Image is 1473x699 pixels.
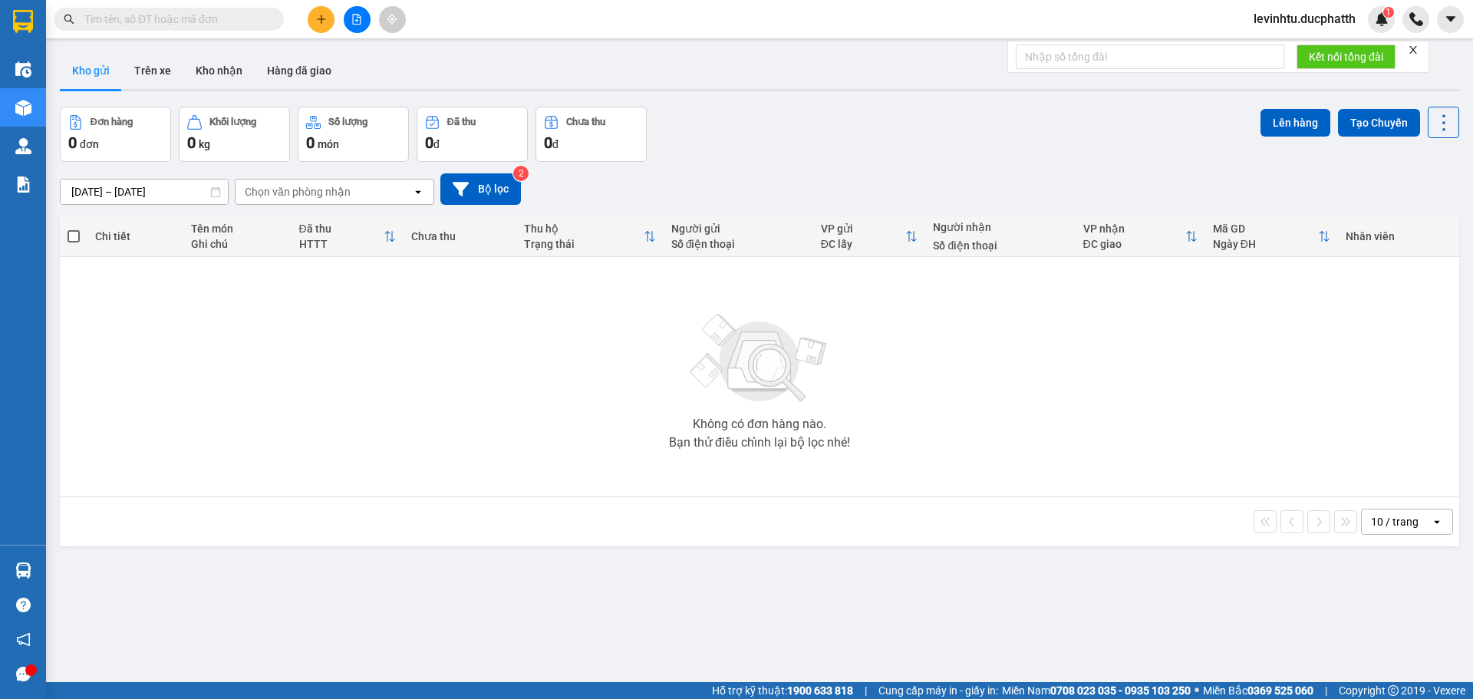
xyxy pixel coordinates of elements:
[566,117,605,127] div: Chưa thu
[433,138,440,150] span: đ
[440,173,521,205] button: Bộ lọc
[379,6,406,33] button: aim
[122,52,183,89] button: Trên xe
[299,238,384,250] div: HTTT
[299,223,384,235] div: Đã thu
[813,216,926,257] th: Toggle SortBy
[865,682,867,699] span: |
[13,10,33,33] img: logo-vxr
[417,107,528,162] button: Đã thu0đ
[1338,109,1420,137] button: Tạo Chuyến
[292,216,404,257] th: Toggle SortBy
[15,562,31,579] img: warehouse-icon
[91,117,133,127] div: Đơn hàng
[15,100,31,116] img: warehouse-icon
[1325,682,1327,699] span: |
[1247,684,1313,697] strong: 0369 525 060
[787,684,853,697] strong: 1900 633 818
[671,223,806,235] div: Người gửi
[933,239,1067,252] div: Số điện thoại
[68,134,77,152] span: 0
[1203,682,1313,699] span: Miền Bắc
[1260,109,1330,137] button: Lên hàng
[328,117,367,127] div: Số lượng
[64,14,74,25] span: search
[387,14,397,25] span: aim
[1309,48,1383,65] span: Kết nối tổng đài
[425,134,433,152] span: 0
[60,107,171,162] button: Đơn hàng0đơn
[16,598,31,612] span: question-circle
[1195,687,1199,694] span: ⚪️
[671,238,806,250] div: Số điện thoại
[15,138,31,154] img: warehouse-icon
[16,632,31,647] span: notification
[183,52,255,89] button: Kho nhận
[1241,9,1368,28] span: levinhtu.ducphatth
[1383,7,1394,18] sup: 1
[552,138,559,150] span: đ
[1002,682,1191,699] span: Miền Nam
[316,14,327,25] span: plus
[1083,223,1185,235] div: VP nhận
[447,117,476,127] div: Đã thu
[255,52,344,89] button: Hàng đã giao
[80,138,99,150] span: đơn
[15,176,31,193] img: solution-icon
[15,61,31,77] img: warehouse-icon
[306,134,315,152] span: 0
[95,230,175,242] div: Chi tiết
[712,682,853,699] span: Hỗ trợ kỹ thuật:
[669,437,850,449] div: Bạn thử điều chỉnh lại bộ lọc nhé!
[318,138,339,150] span: món
[1076,216,1205,257] th: Toggle SortBy
[60,52,122,89] button: Kho gửi
[191,238,284,250] div: Ghi chú
[84,11,265,28] input: Tìm tên, số ĐT hoặc mã đơn
[179,107,290,162] button: Khối lượng0kg
[821,238,906,250] div: ĐC lấy
[933,221,1067,233] div: Người nhận
[878,682,998,699] span: Cung cấp máy in - giấy in:
[683,305,836,412] img: svg+xml;base64,PHN2ZyBjbGFzcz0ibGlzdC1wbHVnX19zdmciIHhtbG5zPSJodHRwOi8vd3d3LnczLm9yZy8yMDAwL3N2Zy...
[1050,684,1191,697] strong: 0708 023 035 - 0935 103 250
[344,6,371,33] button: file-add
[209,117,256,127] div: Khối lượng
[187,134,196,152] span: 0
[524,238,644,250] div: Trạng thái
[1205,216,1338,257] th: Toggle SortBy
[1016,45,1284,69] input: Nhập số tổng đài
[821,223,906,235] div: VP gửi
[524,223,644,235] div: Thu hộ
[191,223,284,235] div: Tên món
[693,418,826,430] div: Không có đơn hàng nào.
[1213,238,1318,250] div: Ngày ĐH
[199,138,210,150] span: kg
[1388,685,1399,696] span: copyright
[1386,7,1391,18] span: 1
[351,14,362,25] span: file-add
[513,166,529,181] sup: 2
[535,107,647,162] button: Chưa thu0đ
[298,107,409,162] button: Số lượng0món
[516,216,664,257] th: Toggle SortBy
[245,184,351,199] div: Chọn văn phòng nhận
[1371,514,1419,529] div: 10 / trang
[544,134,552,152] span: 0
[308,6,334,33] button: plus
[411,230,509,242] div: Chưa thu
[1346,230,1452,242] div: Nhân viên
[1408,45,1419,55] span: close
[61,180,228,204] input: Select a date range.
[1083,238,1185,250] div: ĐC giao
[1444,12,1458,26] span: caret-down
[16,667,31,681] span: message
[1431,516,1443,528] svg: open
[1437,6,1464,33] button: caret-down
[1213,223,1318,235] div: Mã GD
[1409,12,1423,26] img: phone-icon
[1375,12,1389,26] img: icon-new-feature
[412,186,424,198] svg: open
[1297,45,1396,69] button: Kết nối tổng đài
